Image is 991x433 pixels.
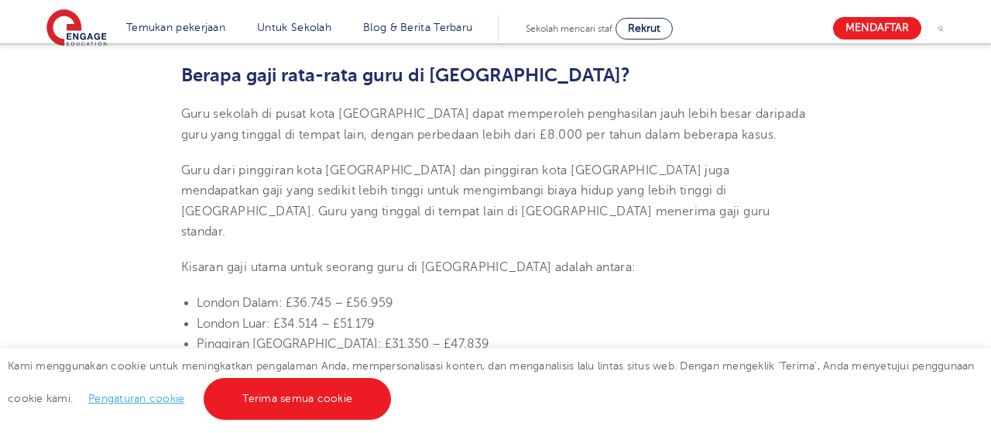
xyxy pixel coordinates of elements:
font: London Luar: £34.514 – £51.179 [197,317,375,331]
font: Kisaran gaji utama untuk seorang guru di [GEOGRAPHIC_DATA] adalah antara: [181,260,636,274]
font: Terima semua cookie [242,393,352,404]
font: Berapa gaji rata-rata guru di [GEOGRAPHIC_DATA]? [181,64,630,86]
font: Guru sekolah di pusat kota [GEOGRAPHIC_DATA] dapat memperoleh penghasilan jauh lebih besar daripa... [181,107,806,141]
font: London Dalam: £36.745 – £56.959 [197,296,393,310]
a: Terima semua cookie [204,378,391,420]
font: Kami menggunakan cookie untuk meningkatkan pengalaman Anda, mempersonalisasi konten, dan menganal... [8,360,975,405]
font: Pinggiran [GEOGRAPHIC_DATA]: £31.350 – £47.839 [197,337,489,351]
a: Pengaturan cookie [88,393,184,404]
font: Guru dari pinggiran kota [GEOGRAPHIC_DATA] dan pinggiran kota [GEOGRAPHIC_DATA] juga mendapatkan ... [181,163,770,239]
